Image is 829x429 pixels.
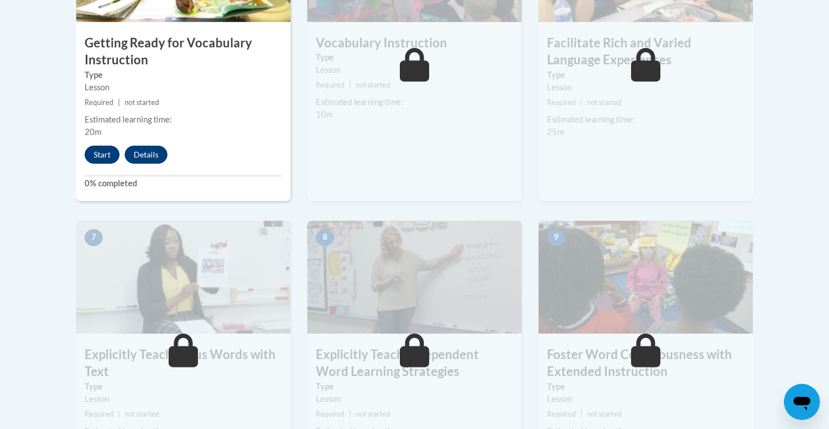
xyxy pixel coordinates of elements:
iframe: Button to launch messaging window [784,384,820,420]
h3: Facilitate Rich and Varied Language Experiences [539,34,753,69]
label: 0% completed [85,177,282,190]
span: not started [587,410,621,418]
span: | [349,410,351,418]
label: Type [547,69,744,81]
span: 20m [85,127,102,137]
span: 8 [316,229,334,246]
label: Type [547,380,744,393]
img: Course Image [539,221,753,334]
span: not started [125,98,159,107]
span: Required [547,410,576,418]
label: Type [85,380,282,393]
div: Lesson [547,393,744,405]
label: Type [316,380,513,393]
h3: Explicitly Teach Focus Words with Text [76,346,290,381]
span: 7 [85,229,103,246]
button: Start [85,146,120,164]
div: Estimated learning time: [547,113,744,126]
h3: Explicitly Teach Independent Word Learning Strategies [307,346,522,381]
h3: Foster Word Consciousness with Extended Instruction [539,346,753,381]
span: Required [85,410,113,418]
div: Estimated learning time: [316,96,513,108]
span: | [118,98,120,107]
span: | [580,410,583,418]
div: Lesson [316,393,513,405]
img: Course Image [76,221,290,334]
span: not started [356,410,390,418]
span: 9 [547,229,565,246]
h3: Vocabulary Instruction [307,34,522,52]
button: Details [125,146,167,164]
span: Required [316,81,345,89]
div: Lesson [316,64,513,76]
div: Lesson [85,393,282,405]
span: Required [85,98,113,107]
span: | [118,410,120,418]
img: Course Image [307,221,522,334]
span: not started [356,81,390,89]
span: | [349,81,351,89]
div: Estimated learning time: [85,113,282,126]
span: not started [587,98,621,107]
span: not started [125,410,159,418]
span: Required [547,98,576,107]
span: 10m [316,110,333,119]
label: Type [85,69,282,81]
span: | [580,98,583,107]
span: Required [316,410,345,418]
div: Lesson [547,81,744,94]
h3: Getting Ready for Vocabulary Instruction [76,34,290,69]
span: 25m [547,127,564,137]
div: Lesson [85,81,282,94]
label: Type [316,51,513,64]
